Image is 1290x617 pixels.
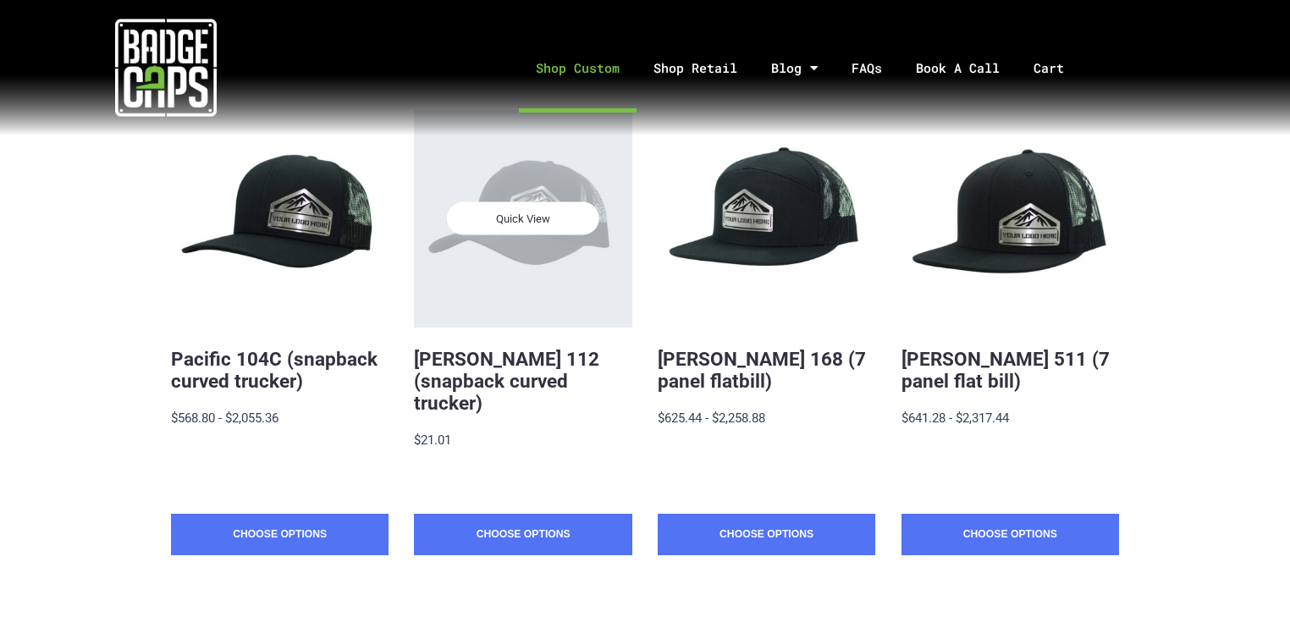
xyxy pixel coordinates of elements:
span: $568.80 - $2,055.36 [171,410,278,426]
a: Blog [754,24,835,113]
a: Choose Options [171,514,389,556]
a: Book A Call [899,24,1017,113]
span: $641.28 - $2,317.44 [901,410,1009,426]
a: Choose Options [901,514,1119,556]
span: Quick View [447,202,599,235]
iframe: Chat Widget [1205,536,1290,617]
a: Shop Retail [637,24,754,113]
a: Choose Options [414,514,631,556]
span: $625.44 - $2,258.88 [658,410,765,426]
a: Cart [1017,24,1102,113]
a: Pacific 104C (snapback curved trucker) [171,348,378,392]
button: BadgeCaps - Richardson 511 [901,110,1119,328]
nav: Menu [331,24,1290,113]
a: Shop Custom [519,24,637,113]
a: [PERSON_NAME] 112 (snapback curved trucker) [414,348,599,414]
a: [PERSON_NAME] 168 (7 panel flatbill) [658,348,866,392]
button: BadgeCaps - Richardson 112 Quick View [414,110,631,328]
button: BadgeCaps - Richardson 168 [658,110,875,328]
a: FAQs [835,24,899,113]
span: $21.01 [414,432,451,448]
button: BadgeCaps - Pacific 104C [171,110,389,328]
img: badgecaps white logo with green acccent [115,17,217,118]
a: Choose Options [658,514,875,556]
a: [PERSON_NAME] 511 (7 panel flat bill) [901,348,1110,392]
